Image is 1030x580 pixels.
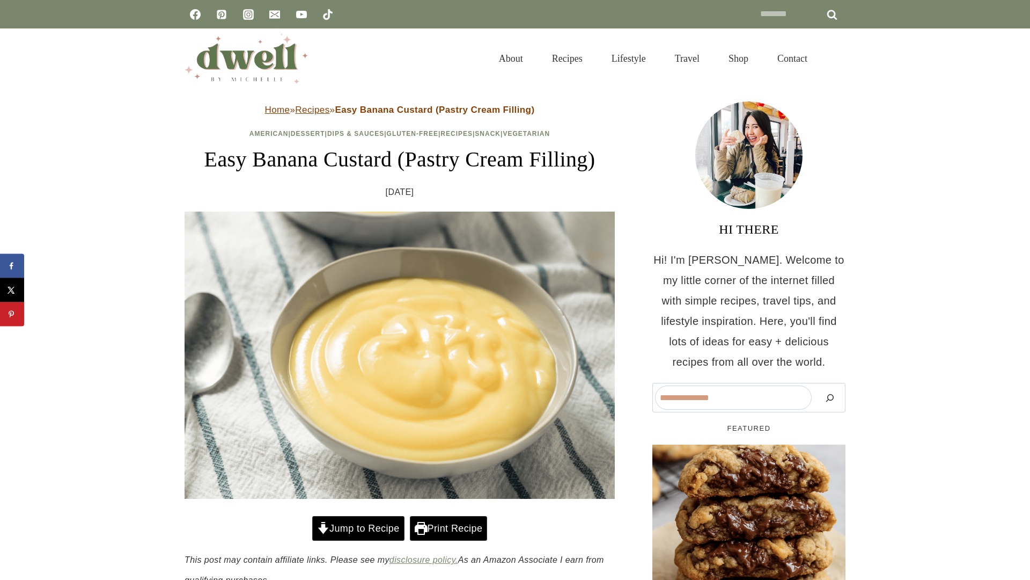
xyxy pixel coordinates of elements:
[265,105,535,115] span: » »
[265,105,290,115] a: Home
[389,555,458,564] a: disclosure policy.
[185,34,308,83] img: DWELL by michelle
[652,250,845,372] p: Hi! I'm [PERSON_NAME]. Welcome to my little corner of the internet filled with simple recipes, tr...
[317,4,339,25] a: TikTok
[410,516,487,541] a: Print Recipe
[238,4,259,25] a: Instagram
[827,49,845,68] button: View Search Form
[335,105,534,115] strong: Easy Banana Custard (Pastry Cream Filling)
[291,4,312,25] a: YouTube
[327,130,384,137] a: Dips & Sauces
[817,386,843,410] button: Search
[386,184,414,200] time: [DATE]
[387,130,438,137] a: Gluten-Free
[312,516,404,541] a: Jump to Recipe
[185,143,615,176] h1: Easy Banana Custard (Pastry Cream Filling)
[249,130,289,137] a: American
[475,130,501,137] a: Snack
[440,130,473,137] a: Recipes
[249,130,550,137] span: | | | | | |
[652,423,845,434] h5: FEATURED
[503,130,550,137] a: Vegetarian
[295,105,329,115] a: Recipes
[714,40,763,77] a: Shop
[660,40,714,77] a: Travel
[291,130,325,137] a: Dessert
[185,4,206,25] a: Facebook
[211,4,232,25] a: Pinterest
[264,4,285,25] a: Email
[538,40,597,77] a: Recipes
[185,212,615,499] img: banana custard recipe in bowl
[484,40,538,77] a: About
[763,40,822,77] a: Contact
[597,40,660,77] a: Lifestyle
[484,40,822,77] nav: Primary Navigation
[652,220,845,239] h3: HI THERE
